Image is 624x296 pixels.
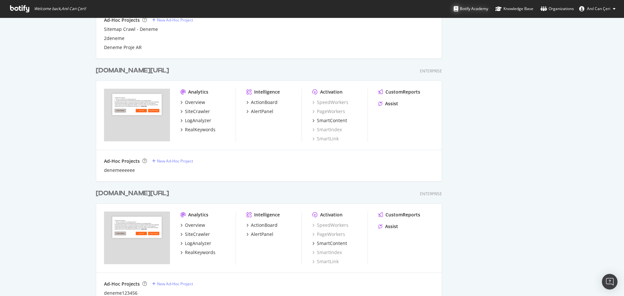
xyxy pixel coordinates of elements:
a: SiteCrawler [180,231,210,238]
a: New Ad-Hoc Project [152,281,193,287]
div: Analytics [188,89,208,95]
div: Intelligence [254,212,280,218]
div: Assist [385,223,398,230]
a: RealKeywords [180,249,215,256]
div: Enterprise [420,191,442,197]
a: CustomReports [378,89,420,95]
div: Ad-Hoc Projects [104,17,140,23]
a: SpeedWorkers [312,99,348,106]
a: SmartIndex [312,249,342,256]
a: LogAnalyzer [180,240,211,247]
div: RealKeywords [185,126,215,133]
div: Assist [385,100,398,107]
div: Activation [320,89,343,95]
span: Welcome back, Anıl Can Çeri ! [34,6,86,11]
a: LogAnalyzer [180,117,211,124]
div: Ad-Hoc Projects [104,158,140,164]
div: Overview [185,99,205,106]
img: trendyol.com/en [104,212,170,264]
div: Intelligence [254,89,280,95]
div: Enterprise [420,68,442,74]
a: SmartContent [312,117,347,124]
div: New Ad-Hoc Project [157,281,193,287]
div: ActionBoard [251,99,278,106]
div: Botify Academy [454,6,488,12]
div: Knowledge Base [495,6,533,12]
a: Overview [180,99,205,106]
div: SmartContent [317,117,347,124]
a: SpeedWorkers [312,222,348,228]
div: Overview [185,222,205,228]
a: AlertPanel [246,231,273,238]
a: SmartLink [312,135,339,142]
a: New Ad-Hoc Project [152,158,193,164]
div: Organizations [540,6,574,12]
img: trendyol.com/ro [104,89,170,141]
a: Assist [378,100,398,107]
a: Assist [378,223,398,230]
a: RealKeywords [180,126,215,133]
div: RealKeywords [185,249,215,256]
div: CustomReports [385,89,420,95]
div: [DOMAIN_NAME][URL] [96,66,169,75]
a: AlertPanel [246,108,273,115]
a: New Ad-Hoc Project [152,17,193,23]
div: SiteCrawler [185,108,210,115]
a: Deneme Proje AR [104,44,142,51]
a: SmartContent [312,240,347,247]
a: ActionBoard [246,99,278,106]
a: Sitemap Crawl - Deneme [104,26,158,32]
div: Open Intercom Messenger [602,274,617,290]
a: Overview [180,222,205,228]
a: ActionBoard [246,222,278,228]
div: LogAnalyzer [185,117,211,124]
a: 2deneme [104,35,124,42]
div: ActionBoard [251,222,278,228]
span: Anıl Can Çeri [587,6,610,11]
a: SmartIndex [312,126,342,133]
a: [DOMAIN_NAME][URL] [96,189,172,198]
a: PageWorkers [312,231,345,238]
a: SiteCrawler [180,108,210,115]
div: Ad-Hoc Projects [104,281,140,287]
a: denemeeeeee [104,167,135,174]
div: [DOMAIN_NAME][URL] [96,189,169,198]
div: CustomReports [385,212,420,218]
a: SmartLink [312,258,339,265]
div: LogAnalyzer [185,240,211,247]
div: SmartContent [317,240,347,247]
div: New Ad-Hoc Project [157,17,193,23]
a: [DOMAIN_NAME][URL] [96,66,172,75]
button: Anıl Can Çeri [574,4,621,14]
a: PageWorkers [312,108,345,115]
a: CustomReports [378,212,420,218]
div: Activation [320,212,343,218]
div: New Ad-Hoc Project [157,158,193,164]
div: AlertPanel [251,231,273,238]
div: SiteCrawler [185,231,210,238]
div: Analytics [188,212,208,218]
div: AlertPanel [251,108,273,115]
